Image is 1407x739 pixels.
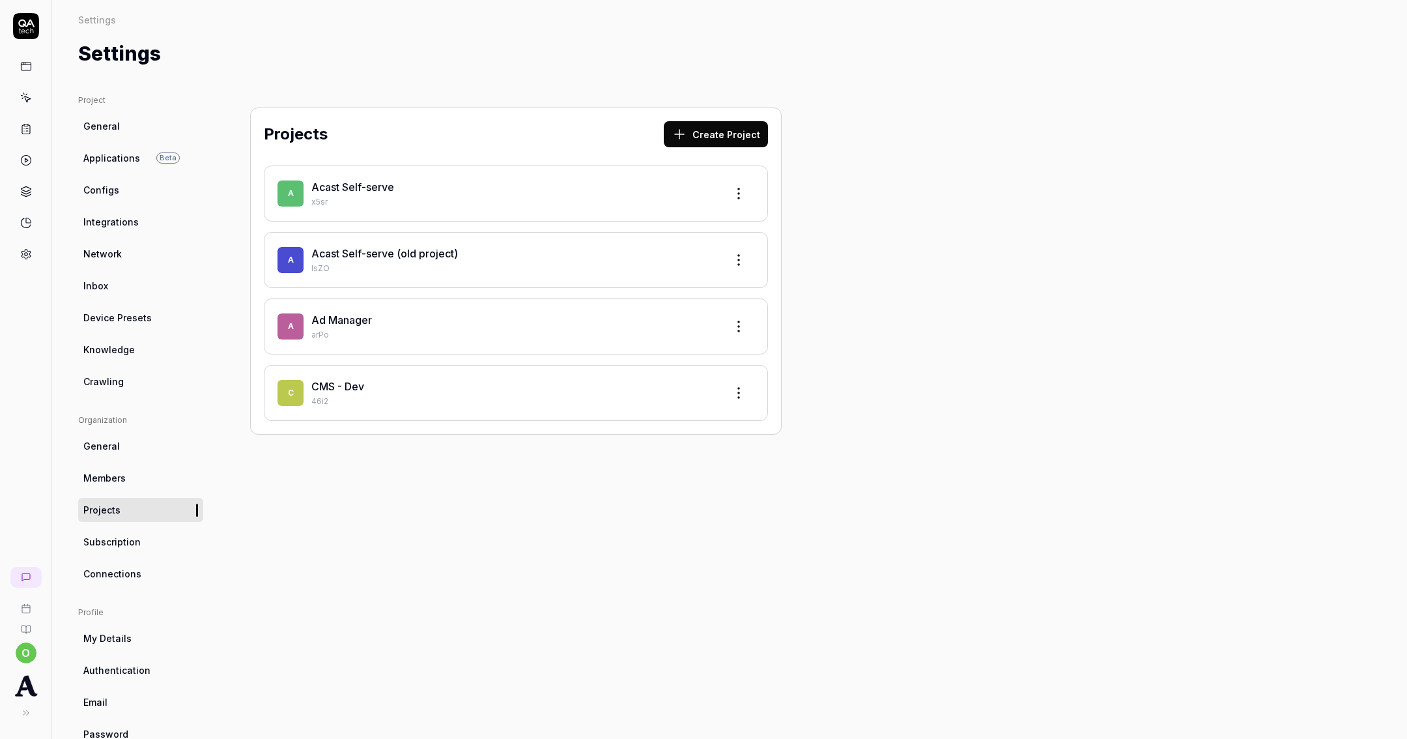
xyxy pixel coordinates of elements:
span: Crawling [83,375,124,388]
a: Subscription [78,530,203,554]
a: General [78,434,203,458]
span: Configs [83,183,119,197]
a: Acast Self-serve (old project) [311,247,458,260]
a: Members [78,466,203,490]
span: Beta [156,152,180,164]
a: Authentication [78,658,203,682]
a: General [78,114,203,138]
span: Applications [83,151,140,165]
div: Settings [78,13,116,26]
span: General [83,439,120,453]
a: Projects [78,498,203,522]
p: 46i2 [311,396,715,407]
span: Network [83,247,122,261]
span: A [277,181,304,207]
a: Configs [78,178,203,202]
span: Knowledge [83,343,135,356]
h2: Projects [264,123,328,146]
h1: Settings [78,39,161,68]
button: Acast Logo [5,663,46,700]
span: A [277,247,304,273]
button: Create Project [664,121,768,147]
a: Documentation [5,614,46,635]
span: C [277,380,304,406]
a: Email [78,690,203,714]
div: Profile [78,607,203,618]
span: Authentication [83,663,150,677]
a: Crawling [78,369,203,394]
a: My Details [78,626,203,650]
a: Connections [78,562,203,586]
p: IsZO [311,263,715,274]
a: CMS - Dev [311,380,364,393]
span: General [83,119,120,133]
a: ApplicationsBeta [78,146,203,170]
p: x5sr [311,196,715,208]
span: Subscription [83,535,141,549]
a: Ad Manager [311,313,372,326]
span: Projects [83,503,121,517]
button: o [16,643,36,663]
span: Email [83,695,107,709]
a: Inbox [78,274,203,298]
a: Network [78,242,203,266]
span: Connections [83,567,141,581]
span: Device Presets [83,311,152,325]
a: Knowledge [78,338,203,362]
span: Integrations [83,215,139,229]
a: New conversation [10,567,42,588]
a: Device Presets [78,306,203,330]
div: Project [78,94,203,106]
span: Members [83,471,126,485]
span: Inbox [83,279,108,293]
p: arPo [311,329,715,341]
img: Acast Logo [14,674,38,697]
a: Integrations [78,210,203,234]
span: A [277,313,304,340]
div: Organization [78,414,203,426]
span: My Details [83,631,132,645]
a: Book a call with us [5,593,46,614]
a: Acast Self-serve [311,181,394,194]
